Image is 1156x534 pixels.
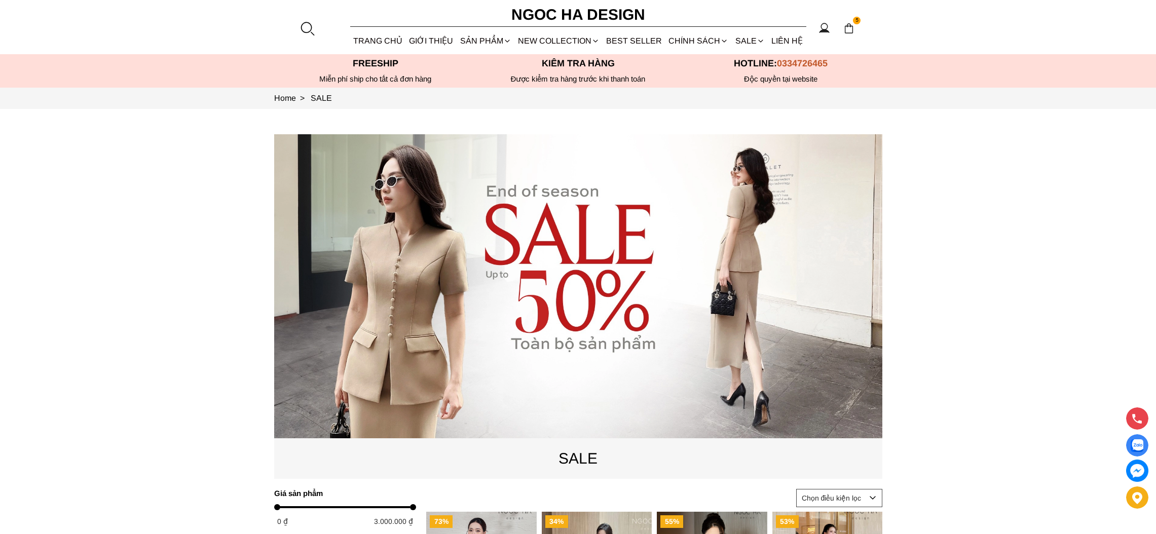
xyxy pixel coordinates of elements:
[296,94,309,102] span: >
[406,27,457,54] a: GIỚI THIỆU
[274,58,477,69] p: Freeship
[1126,434,1148,456] a: Display image
[274,446,882,470] p: SALE
[274,94,311,102] a: Link to Home
[374,517,413,525] span: 3.000.000 ₫
[853,17,861,25] span: 5
[542,58,615,68] font: Kiểm tra hàng
[680,74,882,84] h6: Độc quyền tại website
[311,94,332,102] a: Link to SALE
[477,74,680,84] p: Được kiểm tra hàng trước khi thanh toán
[665,27,732,54] div: Chính sách
[274,74,477,84] div: Miễn phí ship cho tất cả đơn hàng
[732,27,768,54] a: SALE
[603,27,665,54] a: BEST SELLER
[514,27,603,54] a: NEW COLLECTION
[502,3,654,27] a: Ngoc Ha Design
[457,27,514,54] div: SẢN PHẨM
[274,489,409,498] h4: Giá sản phẩm
[277,517,288,525] span: 0 ₫
[843,23,854,34] img: img-CART-ICON-ksit0nf1
[777,58,828,68] span: 0334726465
[680,58,882,69] p: Hotline:
[1131,439,1143,452] img: Display image
[768,27,806,54] a: LIÊN HỆ
[350,27,406,54] a: TRANG CHỦ
[1126,460,1148,482] a: messenger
